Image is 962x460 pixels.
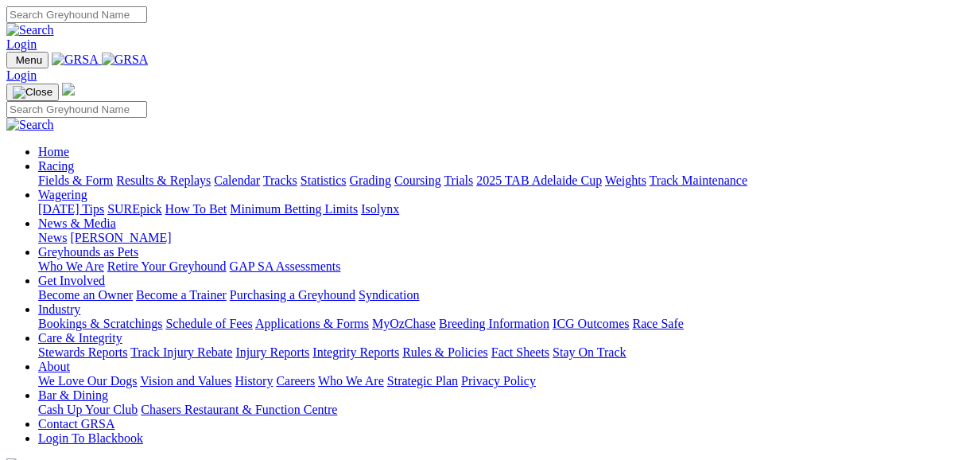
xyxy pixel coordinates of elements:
[38,431,143,445] a: Login To Blackbook
[38,288,133,302] a: Become an Owner
[605,173,646,187] a: Weights
[394,173,441,187] a: Coursing
[38,274,105,287] a: Get Involved
[38,317,162,330] a: Bookings & Scratchings
[476,173,602,187] a: 2025 TAB Adelaide Cup
[38,216,116,230] a: News & Media
[38,188,87,201] a: Wagering
[6,52,48,68] button: Toggle navigation
[38,317,956,331] div: Industry
[38,374,137,388] a: We Love Our Dogs
[444,173,473,187] a: Trials
[62,83,75,96] img: logo-grsa-white.png
[52,53,99,67] img: GRSA
[38,202,104,216] a: [DATE] Tips
[140,374,231,388] a: Vision and Values
[318,374,384,388] a: Who We Are
[372,317,436,330] a: MyOzChase
[141,403,337,416] a: Chasers Restaurant & Function Centre
[70,231,171,244] a: [PERSON_NAME]
[6,37,37,51] a: Login
[16,54,42,66] span: Menu
[38,345,956,360] div: Care & Integrity
[38,288,956,302] div: Get Involved
[107,259,227,273] a: Retire Your Greyhound
[38,374,956,388] div: About
[38,345,127,359] a: Stewards Reports
[350,173,391,187] a: Grading
[38,331,122,345] a: Care & Integrity
[6,84,59,101] button: Toggle navigation
[6,68,37,82] a: Login
[461,374,536,388] a: Privacy Policy
[130,345,232,359] a: Track Injury Rebate
[387,374,458,388] a: Strategic Plan
[165,202,227,216] a: How To Bet
[102,53,149,67] img: GRSA
[553,345,626,359] a: Stay On Track
[214,173,260,187] a: Calendar
[38,159,74,173] a: Racing
[38,388,108,402] a: Bar & Dining
[38,173,113,187] a: Fields & Form
[38,231,67,244] a: News
[230,202,358,216] a: Minimum Betting Limits
[230,259,341,273] a: GAP SA Assessments
[235,374,273,388] a: History
[6,101,147,118] input: Search
[38,360,70,373] a: About
[38,145,69,158] a: Home
[38,259,104,273] a: Who We Are
[13,86,52,99] img: Close
[38,231,956,245] div: News & Media
[301,173,347,187] a: Statistics
[165,317,252,330] a: Schedule of Fees
[136,288,227,302] a: Become a Trainer
[38,259,956,274] div: Greyhounds as Pets
[553,317,629,330] a: ICG Outcomes
[38,302,80,316] a: Industry
[632,317,683,330] a: Race Safe
[402,345,488,359] a: Rules & Policies
[38,202,956,216] div: Wagering
[116,173,211,187] a: Results & Replays
[6,23,54,37] img: Search
[38,403,956,417] div: Bar & Dining
[107,202,161,216] a: SUREpick
[439,317,549,330] a: Breeding Information
[38,403,138,416] a: Cash Up Your Club
[6,118,54,132] img: Search
[359,288,419,302] a: Syndication
[235,345,309,359] a: Injury Reports
[650,173,747,187] a: Track Maintenance
[361,202,399,216] a: Isolynx
[230,288,355,302] a: Purchasing a Greyhound
[312,345,399,359] a: Integrity Reports
[491,345,549,359] a: Fact Sheets
[263,173,297,187] a: Tracks
[6,6,147,23] input: Search
[38,245,138,259] a: Greyhounds as Pets
[38,173,956,188] div: Racing
[276,374,315,388] a: Careers
[38,417,114,431] a: Contact GRSA
[255,317,369,330] a: Applications & Forms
